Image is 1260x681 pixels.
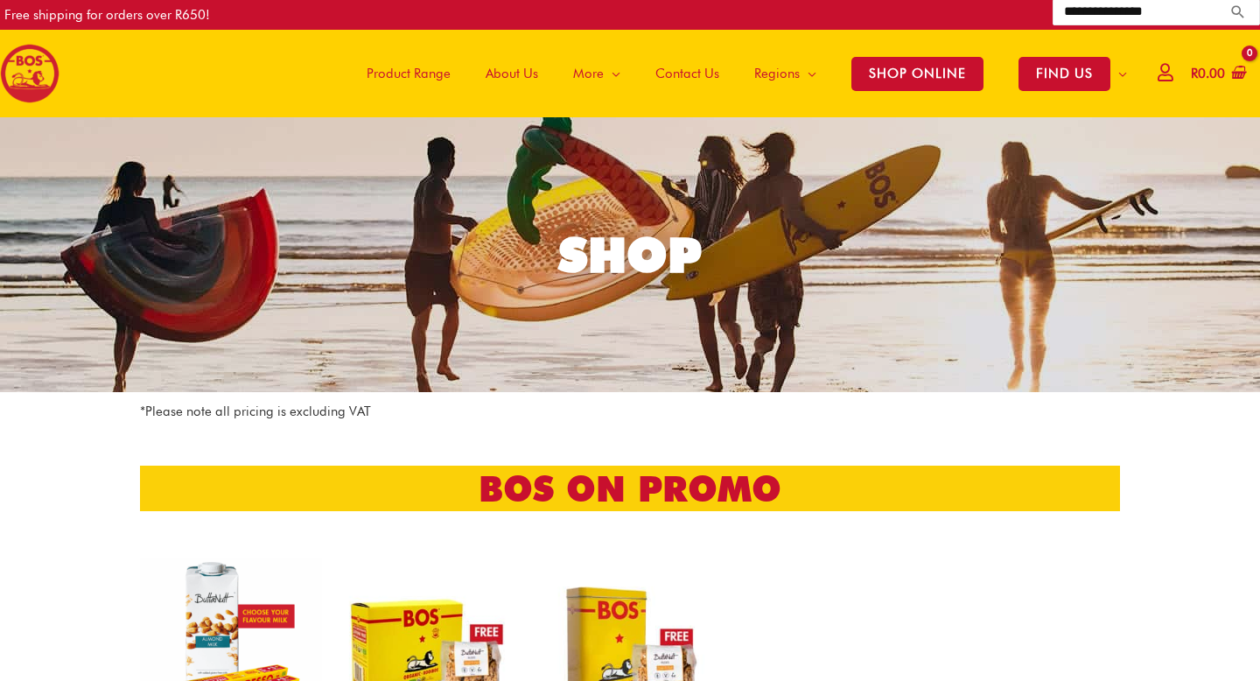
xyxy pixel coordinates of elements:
[556,30,638,117] a: More
[1018,57,1110,91] span: FIND US
[754,47,800,100] span: Regions
[486,47,538,100] span: About Us
[558,231,702,279] div: SHOP
[638,30,737,117] a: Contact Us
[1229,4,1247,20] a: Search button
[468,30,556,117] a: About Us
[349,30,468,117] a: Product Range
[1191,66,1225,81] bdi: 0.00
[140,401,1120,423] p: *Please note all pricing is excluding VAT
[851,57,983,91] span: SHOP ONLINE
[1191,66,1198,81] span: R
[367,47,451,100] span: Product Range
[140,466,1120,511] h2: bos on promo
[655,47,719,100] span: Contact Us
[1187,54,1247,94] a: View Shopping Cart, empty
[834,30,1001,117] a: SHOP ONLINE
[573,47,604,100] span: More
[336,30,1144,117] nav: Site Navigation
[737,30,834,117] a: Regions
